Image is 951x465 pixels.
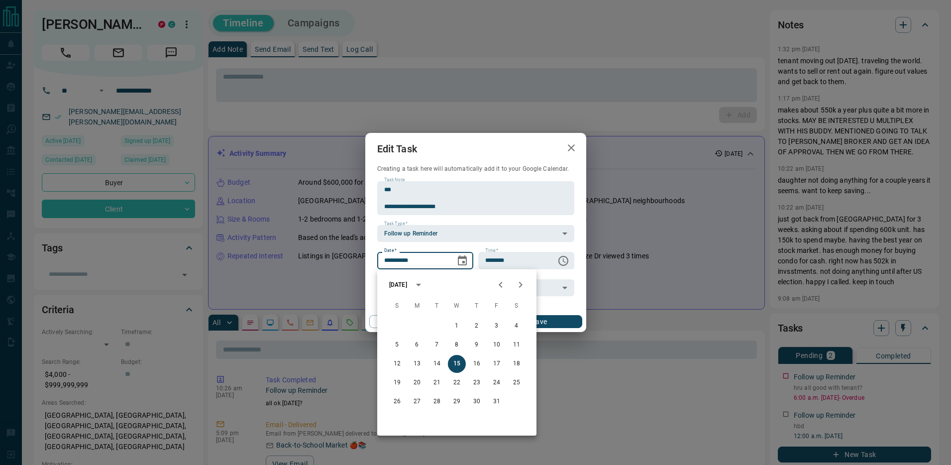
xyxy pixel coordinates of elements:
button: 21 [428,374,446,392]
button: Next month [511,275,530,295]
button: 1 [448,317,466,335]
button: Previous month [491,275,511,295]
span: Sunday [388,296,406,316]
button: 12 [388,355,406,373]
button: 28 [428,393,446,411]
button: 26 [388,393,406,411]
button: 14 [428,355,446,373]
button: 2 [468,317,486,335]
span: Monday [408,296,426,316]
label: Time [485,247,498,254]
button: 15 [448,355,466,373]
button: 22 [448,374,466,392]
button: Choose time, selected time is 6:00 AM [553,251,573,271]
div: [DATE] [389,280,407,289]
span: Thursday [468,296,486,316]
button: 17 [488,355,506,373]
button: 23 [468,374,486,392]
button: 25 [508,374,526,392]
button: 6 [408,336,426,354]
button: 5 [388,336,406,354]
button: 10 [488,336,506,354]
button: 30 [468,393,486,411]
button: 31 [488,393,506,411]
button: 16 [468,355,486,373]
button: 4 [508,317,526,335]
button: 8 [448,336,466,354]
button: Save [497,315,582,328]
button: calendar view is open, switch to year view [410,276,427,293]
span: Saturday [508,296,526,316]
button: 13 [408,355,426,373]
button: 9 [468,336,486,354]
p: Creating a task here will automatically add it to your Google Calendar. [377,165,574,173]
label: Task Type [384,221,408,227]
span: Wednesday [448,296,466,316]
button: 20 [408,374,426,392]
h2: Edit Task [365,133,429,165]
button: Choose date, selected date is Oct 15, 2025 [452,251,472,271]
button: 3 [488,317,506,335]
button: 27 [408,393,426,411]
button: 7 [428,336,446,354]
button: 19 [388,374,406,392]
button: 29 [448,393,466,411]
span: Friday [488,296,506,316]
span: Tuesday [428,296,446,316]
button: 24 [488,374,506,392]
button: 11 [508,336,526,354]
button: Cancel [369,315,454,328]
div: Follow up Reminder [377,225,574,242]
button: 18 [508,355,526,373]
label: Task Note [384,177,405,183]
label: Date [384,247,397,254]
